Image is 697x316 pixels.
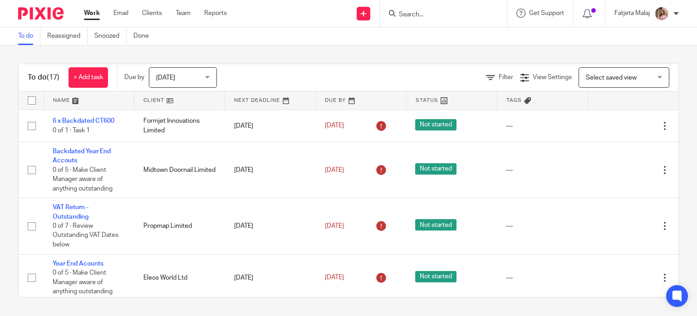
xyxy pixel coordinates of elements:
[53,223,118,248] span: 0 of 7 · Review Outstanding VAT Dates below
[225,110,316,142] td: [DATE]
[225,254,316,301] td: [DATE]
[654,6,669,21] img: MicrosoftTeams-image%20(5).png
[415,163,456,175] span: Not started
[47,27,88,45] a: Reassigned
[53,118,114,124] a: 6 x Backdated CT600
[415,271,456,282] span: Not started
[134,142,225,198] td: Midtown Doornail Limited
[506,273,579,282] div: ---
[53,261,103,267] a: Year End Acounts
[28,73,59,82] h1: To do
[415,119,456,130] span: Not started
[134,254,225,301] td: Eleos World Ltd
[325,167,344,173] span: [DATE]
[84,9,100,18] a: Work
[53,127,90,134] span: 0 of 1 · Task 1
[415,219,456,231] span: Not started
[225,142,316,198] td: [DATE]
[156,75,175,81] span: [DATE]
[398,11,480,19] input: Search
[124,73,144,82] p: Due by
[69,67,108,88] a: + Add task
[134,198,225,254] td: Propmap Limited
[586,75,637,81] span: Select saved view
[204,9,227,18] a: Reports
[325,274,344,281] span: [DATE]
[614,9,650,18] p: Fatjeta Malaj
[94,27,127,45] a: Snoozed
[18,27,40,45] a: To do
[18,7,64,20] img: Pixie
[529,10,564,16] span: Get Support
[506,166,579,175] div: ---
[533,74,572,80] span: View Settings
[53,204,88,220] a: VAT Return - Outstanding
[325,223,344,229] span: [DATE]
[506,121,579,130] div: ---
[47,74,59,81] span: (17)
[53,148,111,164] a: Backdated Year End Accouts
[142,9,162,18] a: Clients
[134,110,225,142] td: Formjet Innovations Limited
[325,123,344,129] span: [DATE]
[113,9,128,18] a: Email
[499,74,513,80] span: Filter
[53,270,113,295] span: 0 of 5 · Make Client Manager aware of anything outstanding
[225,198,316,254] td: [DATE]
[506,98,522,103] span: Tags
[133,27,156,45] a: Done
[176,9,191,18] a: Team
[53,167,113,192] span: 0 of 5 · Make Client Manager aware of anything outstanding
[506,221,579,231] div: ---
